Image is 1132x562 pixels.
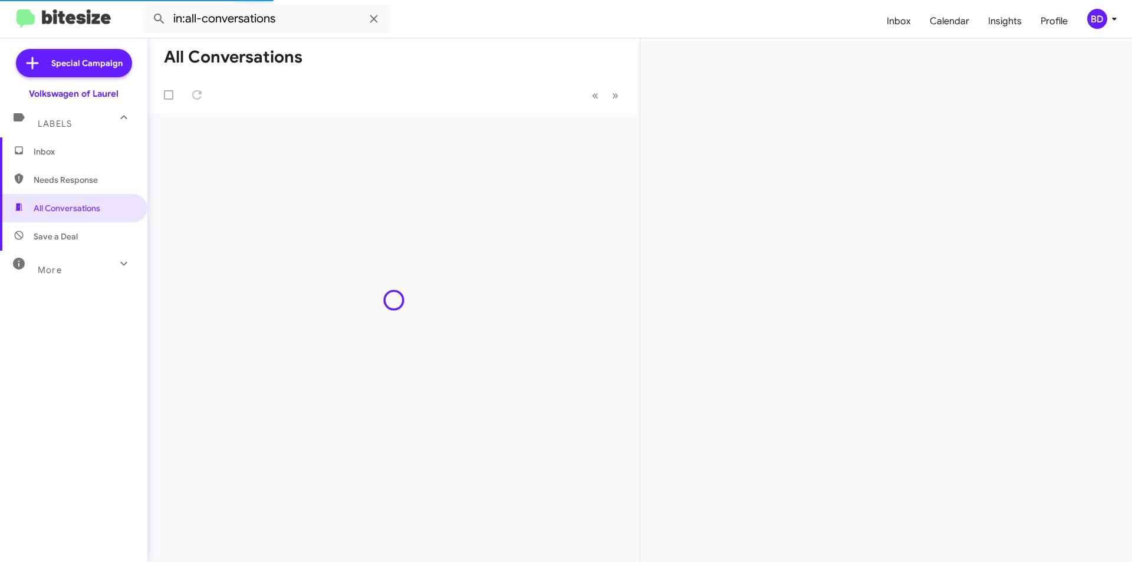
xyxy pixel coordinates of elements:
nav: Page navigation example [585,83,626,107]
h1: All Conversations [164,48,302,67]
span: Special Campaign [51,57,123,69]
a: Insights [979,4,1031,38]
span: All Conversations [34,202,100,214]
div: BD [1087,9,1107,29]
a: Calendar [920,4,979,38]
button: BD [1077,9,1119,29]
div: Volkswagen of Laurel [29,88,119,100]
button: Previous [585,83,606,107]
span: Needs Response [34,174,134,186]
span: Save a Deal [34,231,78,242]
a: Profile [1031,4,1077,38]
button: Next [605,83,626,107]
span: Inbox [34,146,134,157]
span: « [592,88,598,103]
a: Inbox [877,4,920,38]
span: More [38,265,62,275]
input: Search [143,5,390,33]
a: Special Campaign [16,49,132,77]
span: » [612,88,618,103]
span: Labels [38,119,72,129]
